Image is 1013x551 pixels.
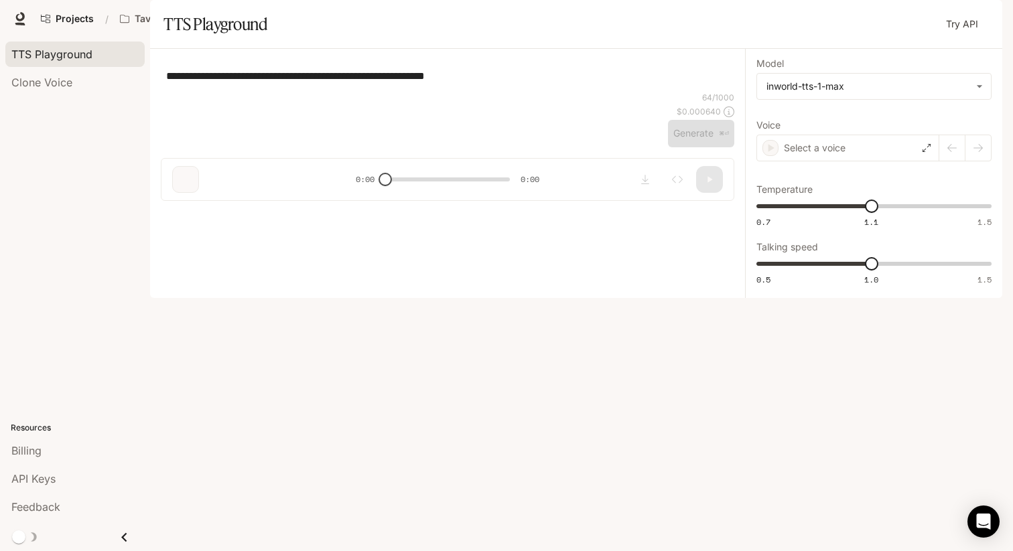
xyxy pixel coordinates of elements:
p: Voice [756,121,781,130]
p: TavusTesting [135,13,196,25]
span: 1.0 [864,274,878,285]
p: Talking speed [756,242,818,252]
p: Select a voice [784,141,846,155]
a: Try API [941,11,984,37]
div: inworld-tts-1-max [757,74,991,99]
div: inworld-tts-1-max [766,80,969,93]
p: 64 / 1000 [702,92,734,103]
span: 0.5 [756,274,770,285]
span: 1.5 [977,216,992,228]
span: 1.5 [977,274,992,285]
button: Open workspace menu [114,5,216,32]
span: Projects [56,13,94,25]
h1: TTS Playground [163,11,267,37]
a: Go to projects [35,5,100,32]
p: $ 0.000640 [677,106,721,117]
div: Open Intercom Messenger [967,505,1000,538]
span: 0.7 [756,216,770,228]
p: Temperature [756,185,813,194]
span: 1.1 [864,216,878,228]
div: / [100,12,114,26]
p: Model [756,59,784,68]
